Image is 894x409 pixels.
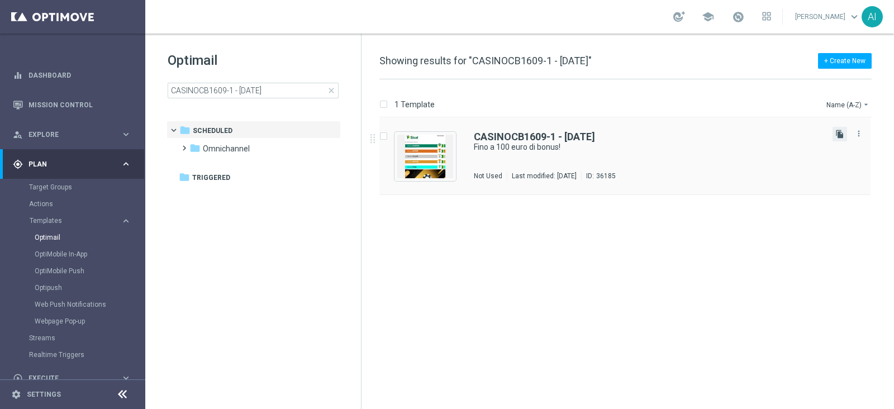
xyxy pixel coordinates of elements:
button: more_vert [853,127,864,140]
i: settings [11,389,21,400]
a: CASINOCB1609-1 - [DATE] [474,132,595,142]
div: Optimail [35,229,144,246]
i: equalizer [13,70,23,80]
div: Dashboard [13,60,131,90]
i: arrow_drop_down [862,100,871,109]
i: folder [189,142,201,154]
a: Dashboard [28,60,131,90]
button: play_circle_outline Execute keyboard_arrow_right [12,374,132,383]
div: Execute [13,373,121,383]
div: OptiMobile Push [35,263,144,279]
span: keyboard_arrow_down [848,11,860,23]
i: folder [179,172,190,183]
h1: Optimail [168,51,339,69]
span: close [327,86,336,95]
button: file_copy [833,127,847,141]
a: Mission Control [28,90,131,120]
a: Web Push Notifications [35,300,116,309]
i: keyboard_arrow_right [121,129,131,140]
i: file_copy [835,130,844,139]
button: gps_fixed Plan keyboard_arrow_right [12,160,132,169]
span: Explore [28,131,121,138]
span: school [702,11,714,23]
button: person_search Explore keyboard_arrow_right [12,130,132,139]
i: more_vert [854,129,863,138]
i: play_circle_outline [13,373,23,383]
div: Templates [29,212,144,330]
div: OptiMobile In-App [35,246,144,263]
span: Templates [30,217,110,224]
div: Explore [13,130,121,140]
a: Actions [29,199,116,208]
div: Realtime Triggers [29,346,144,363]
i: keyboard_arrow_right [121,373,131,383]
a: OptiMobile Push [35,267,116,275]
span: Showing results for "CASINOCB1609-1 - [DATE]" [379,55,592,66]
a: Webpage Pop-up [35,317,116,326]
span: Omnichannel [203,144,250,154]
div: Fino a 100 euro di bonus! [474,142,824,153]
div: Press SPACE to select this row. [368,118,892,195]
img: 36185.jpeg [397,135,453,178]
div: 36185 [596,172,616,180]
button: Templates keyboard_arrow_right [29,216,132,225]
i: keyboard_arrow_right [121,216,131,226]
span: Execute [28,375,121,382]
span: Triggered [192,173,230,183]
i: person_search [13,130,23,140]
p: 1 Template [394,99,435,110]
div: Mission Control [13,90,131,120]
b: CASINOCB1609-1 - [DATE] [474,131,595,142]
div: Not Used [474,172,502,180]
a: Fino a 100 euro di bonus! [474,142,798,153]
a: Streams [29,334,116,343]
button: + Create New [818,53,872,69]
div: Optipush [35,279,144,296]
div: ID: [581,172,616,180]
div: Streams [29,330,144,346]
div: Target Groups [29,179,144,196]
i: gps_fixed [13,159,23,169]
i: folder [179,125,191,136]
div: Web Push Notifications [35,296,144,313]
span: Scheduled [193,126,232,136]
a: Target Groups [29,183,116,192]
a: Optipush [35,283,116,292]
div: AI [862,6,883,27]
i: keyboard_arrow_right [121,159,131,169]
a: Realtime Triggers [29,350,116,359]
button: equalizer Dashboard [12,71,132,80]
a: Optimail [35,233,116,242]
div: Actions [29,196,144,212]
div: Last modified: [DATE] [507,172,581,180]
div: Plan [13,159,121,169]
div: Webpage Pop-up [35,313,144,330]
span: Plan [28,161,121,168]
button: Name (A-Z)arrow_drop_down [825,98,872,111]
div: Templates [30,217,121,224]
a: Settings [27,391,61,398]
a: OptiMobile In-App [35,250,116,259]
input: Search Template [168,83,339,98]
button: Mission Control [12,101,132,110]
a: [PERSON_NAME]keyboard_arrow_down [794,8,862,25]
